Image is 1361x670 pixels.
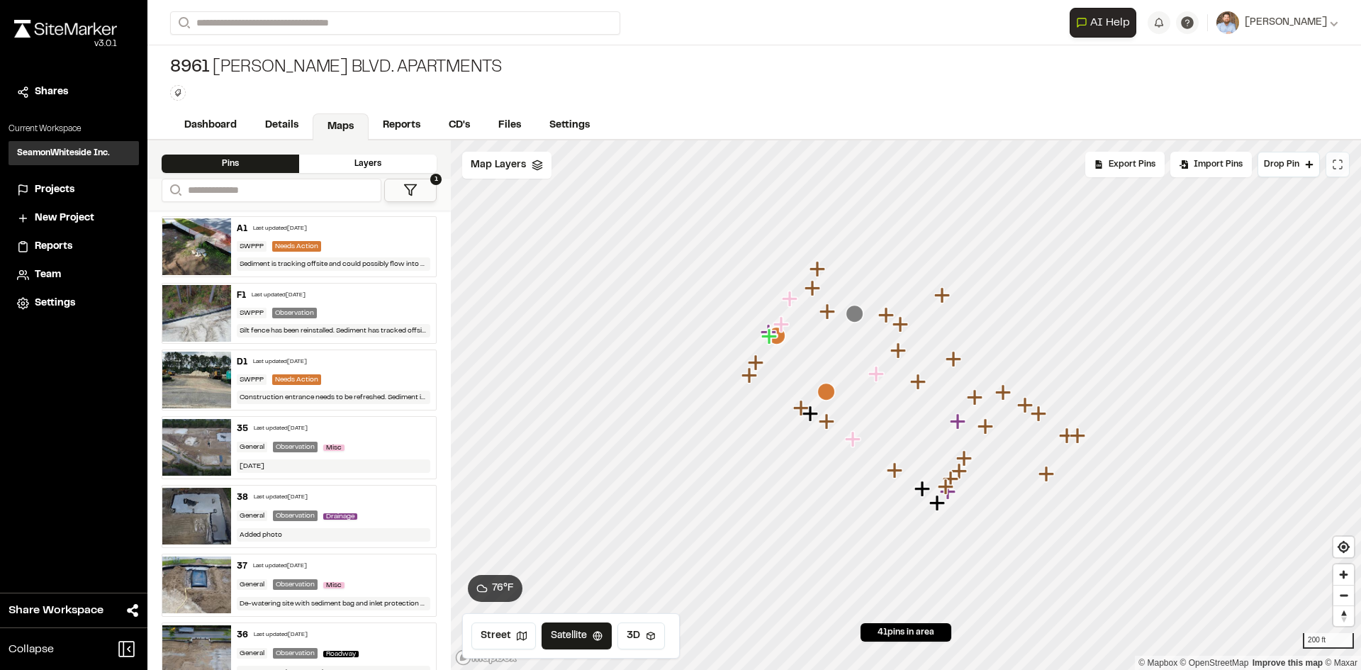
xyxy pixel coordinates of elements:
[35,296,75,311] span: Settings
[237,391,431,404] div: Construction entrance needs to be refreshed. Sediment is beginning to track offsite.
[162,352,231,408] img: file
[1333,585,1354,605] button: Zoom out
[455,649,517,666] a: Mapbox logo
[237,356,247,369] div: D1
[299,155,437,173] div: Layers
[162,488,231,545] img: file
[323,651,359,657] span: Roadway
[313,113,369,140] a: Maps
[170,112,251,139] a: Dashboard
[995,384,1014,402] div: Map marker
[237,442,267,452] div: General
[1180,658,1249,668] a: OpenStreetMap
[1264,158,1299,171] span: Drop Pin
[1090,14,1130,31] span: AI Help
[253,358,307,367] div: Last updated [DATE]
[35,239,72,255] span: Reports
[273,579,318,590] div: Observation
[1017,396,1036,415] div: Map marker
[170,85,186,101] button: Edit Tags
[1070,8,1136,38] button: Open AI Assistant
[170,11,196,35] button: Search
[272,308,317,318] div: Observation
[17,147,110,160] h3: SeamonWhiteside Inc.
[978,418,996,436] div: Map marker
[471,622,536,649] button: Street
[253,225,307,233] div: Last updated [DATE]
[846,305,864,323] div: Map marker
[9,123,139,135] p: Current Workspace
[35,267,61,283] span: Team
[1333,605,1354,626] button: Reset bearing to north
[1109,158,1155,171] span: Export Pins
[802,405,821,423] div: Map marker
[237,648,267,659] div: General
[237,241,267,252] div: SWPPP
[237,257,431,271] div: Sediment is tracking offsite and could possibly flow into curb inlet. Area needs to be addressed.
[1216,11,1338,34] button: [PERSON_NAME]
[9,602,103,619] span: Share Workspace
[1170,152,1252,177] div: Import Pins into your project
[938,478,956,496] div: Map marker
[17,84,130,100] a: Shares
[1253,658,1323,668] a: Map feedback
[1333,537,1354,557] span: Find my location
[793,399,812,418] div: Map marker
[819,303,838,321] div: Map marker
[254,631,308,640] div: Last updated [DATE]
[273,442,318,452] div: Observation
[237,459,431,473] div: [DATE]
[845,430,863,449] div: Map marker
[484,112,535,139] a: Files
[323,582,345,588] span: Misc
[542,622,612,649] button: Satellite
[237,289,246,302] div: F1
[956,450,975,468] div: Map marker
[451,140,1361,670] canvas: Map
[237,374,267,385] div: SWPPP
[1070,427,1088,445] div: Map marker
[1216,11,1239,34] img: User
[967,389,985,407] div: Map marker
[430,174,442,185] span: 1
[254,493,308,502] div: Last updated [DATE]
[1333,564,1354,585] span: Zoom in
[237,528,431,542] div: Added photo
[273,648,318,659] div: Observation
[35,84,68,100] span: Shares
[272,374,321,385] div: Needs Action
[946,350,964,369] div: Map marker
[369,112,435,139] a: Reports
[170,57,502,79] div: [PERSON_NAME] Blvd. Apartments
[162,179,187,202] button: Search
[878,306,897,325] div: Map marker
[914,480,933,498] div: Map marker
[617,622,665,649] button: 3D
[761,323,779,342] div: Map marker
[237,510,267,521] div: General
[1070,8,1142,38] div: Open AI Assistant
[162,218,231,275] img: file
[162,419,231,476] img: file
[14,20,117,38] img: rebrand.png
[162,155,299,173] div: Pins
[910,373,929,391] div: Map marker
[384,179,437,202] button: 1
[14,38,117,50] div: Oh geez...please don't...
[323,445,345,451] span: Misc
[929,494,948,513] div: Map marker
[1038,465,1057,484] div: Map marker
[237,308,267,318] div: SWPPP
[162,285,231,342] img: file
[1303,633,1354,649] div: 200 ft
[748,354,766,372] div: Map marker
[940,483,958,501] div: Map marker
[251,112,313,139] a: Details
[237,597,431,610] div: De-watering site with sediment bag and inlet protection at existing curb drain on [PERSON_NAME] B...
[761,328,780,346] div: Map marker
[272,241,321,252] div: Needs Action
[762,327,780,345] div: Map marker
[237,560,247,573] div: 37
[1245,15,1327,30] span: [PERSON_NAME]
